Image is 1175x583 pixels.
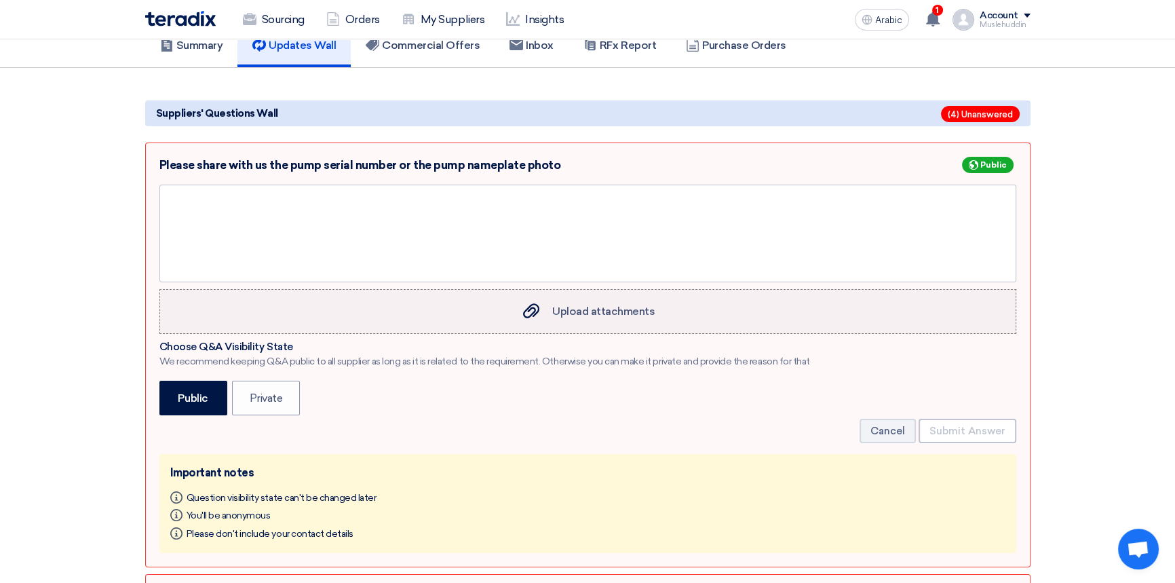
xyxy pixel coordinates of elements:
a: Sourcing [232,5,315,35]
font: RFx Report [600,39,656,52]
font: Please share with us the pump serial number or the pump nameplate photo [159,158,561,172]
font: Upload attachments [552,305,655,318]
button: Cancel [860,419,916,443]
img: Teradix logo [145,11,216,26]
a: Insights [495,5,575,35]
font: Sourcing [262,13,305,26]
a: Updates Wall [237,24,351,67]
a: Open chat [1118,529,1159,569]
a: My Suppliers [391,5,495,35]
div: Type your answer here... [159,185,1016,282]
a: Commercial Offers [351,24,495,67]
font: Private [250,392,283,405]
font: You'll be anonymous [187,510,271,521]
font: 1 [936,5,939,15]
font: Inbox [526,39,554,52]
font: Question visibility state can't be changed later [187,491,377,503]
a: Inbox [495,24,569,67]
font: We recommend keeping Q&A public to all supplier as long as it is related to the requirement. Othe... [159,356,810,367]
font: (4) Unanswered [948,109,1013,119]
a: Orders [315,5,391,35]
font: Suppliers' Questions Wall [156,107,278,119]
font: Insights [525,13,564,26]
font: Summary [176,39,223,52]
font: Account [980,10,1018,21]
font: Choose Q&A Visibility State [159,341,293,353]
font: Cancel [870,425,905,437]
font: Important notes [170,466,254,479]
font: Public [980,160,1007,170]
a: Purchase Orders [671,24,801,67]
img: profile_test.png [952,9,974,31]
button: Submit Answer [919,419,1016,443]
font: My Suppliers [421,13,484,26]
button: Arabic [855,9,909,31]
font: Updates Wall [269,39,336,52]
font: Commercial Offers [382,39,480,52]
font: Purchase Orders [702,39,786,52]
a: RFx Report [569,24,671,67]
font: Please don't include your contact details [187,528,353,540]
font: Arabic [875,14,902,26]
font: Public [178,392,208,405]
a: Summary [145,24,238,67]
font: Orders [345,13,380,26]
font: Submit Answer [929,425,1005,437]
font: Muslehuddin [980,20,1026,29]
